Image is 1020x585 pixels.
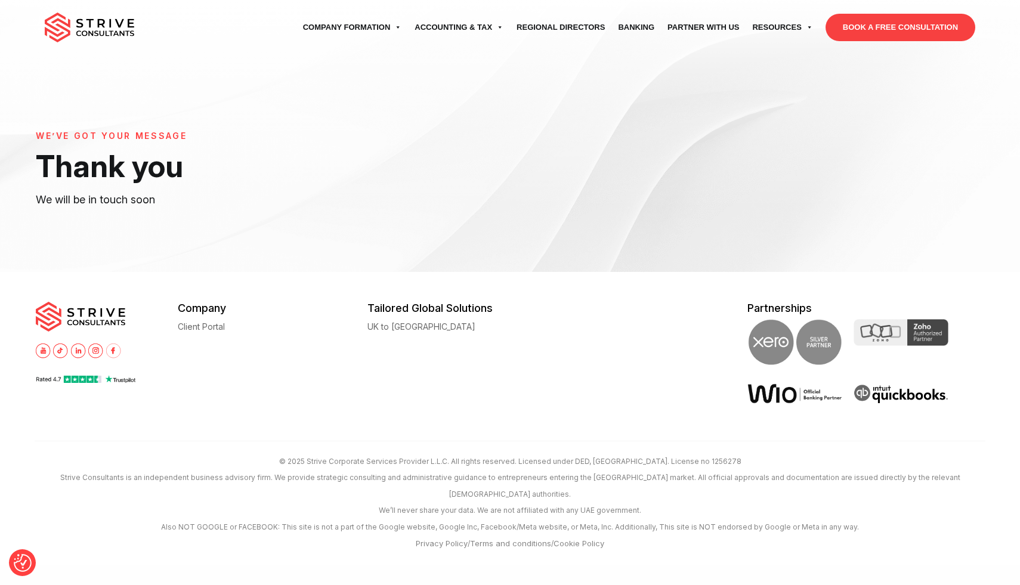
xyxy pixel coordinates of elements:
[661,11,746,44] a: Partner with Us
[14,554,32,572] button: Consent Preferences
[178,322,225,331] a: Client Portal
[36,191,444,209] p: We will be in touch soon
[747,383,842,404] img: Wio Offical Banking Partner
[408,11,510,44] a: Accounting & Tax
[35,519,986,535] p: Also NOT GOOGLE or FACEBOOK: This site is not a part of the Google website, Google Inc, Facebook/...
[416,538,468,548] a: Privacy Policy
[510,11,611,44] a: Regional Directors
[747,302,985,314] h5: Partnerships
[35,535,986,553] p: / /
[367,302,557,314] h5: Tailored Global Solutions
[746,11,819,44] a: Resources
[14,554,32,572] img: Revisit consent button
[854,319,948,346] img: Zoho Partner
[854,383,948,405] img: intuit quickbooks
[36,302,125,332] img: main-logo.svg
[826,14,975,41] a: BOOK A FREE CONSULTATION
[45,13,134,42] img: main-logo.svg
[470,538,551,548] a: Terms and conditions
[554,538,604,548] a: Cookie Policy
[35,502,986,518] p: We’ll never share your data. We are not affiliated with any UAE government.
[611,11,661,44] a: Banking
[178,302,367,314] h5: Company
[35,469,986,502] p: Strive Consultants is an independent business advisory firm. We provide strategic consulting and ...
[35,453,986,469] p: © 2025 Strive Corporate Services Provider L.L.C. All rights reserved. Licensed under DED, [GEOGRA...
[367,322,475,331] a: UK to [GEOGRAPHIC_DATA]
[36,147,444,185] h1: Thank you
[36,131,444,141] h6: WE’VE GOT YOUR MESSAGE
[296,11,409,44] a: Company Formation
